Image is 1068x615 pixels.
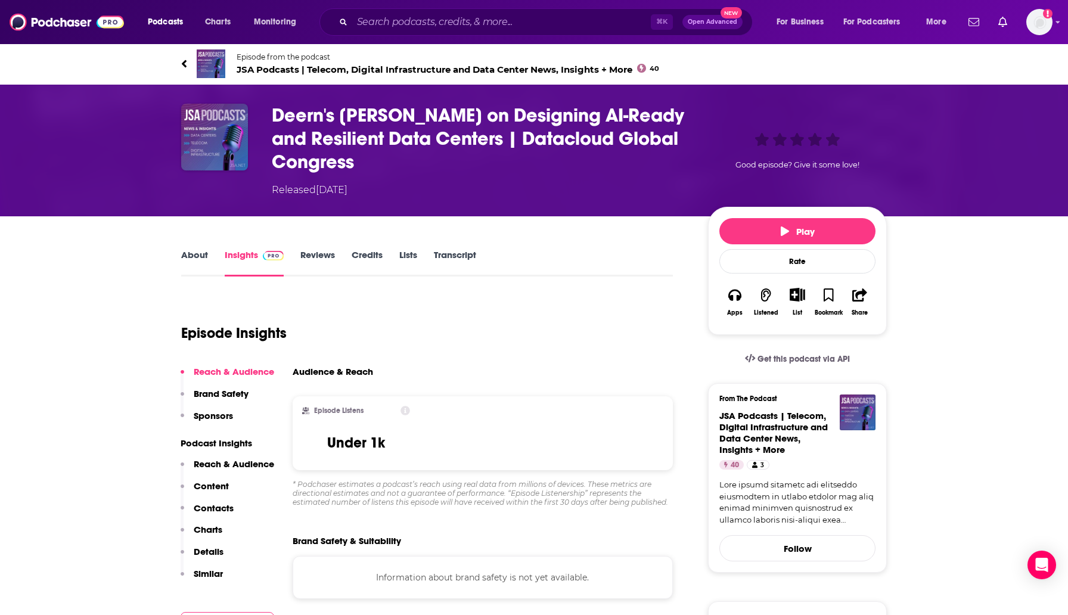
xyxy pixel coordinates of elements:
[246,13,312,32] button: open menu
[194,546,223,557] p: Details
[651,14,673,30] span: ⌘ K
[293,480,673,507] div: * Podchaser estimates a podcast’s reach using real data from millions of devices. These metrics a...
[181,366,274,388] button: Reach & Audience
[735,160,859,169] span: Good episode? Give it some love!
[181,410,233,432] button: Sponsors
[352,13,651,32] input: Search podcasts, credits, & more...
[719,395,866,403] h3: From The Podcast
[181,249,208,277] a: About
[194,480,229,492] p: Content
[399,249,417,277] a: Lists
[197,13,238,32] a: Charts
[1027,551,1056,579] div: Open Intercom Messenger
[194,388,249,399] p: Brand Safety
[194,458,274,470] p: Reach & Audience
[845,280,875,324] button: Share
[735,344,859,374] a: Get this podcast via API
[181,546,223,568] button: Details
[747,460,769,470] a: 3
[777,14,824,30] span: For Business
[327,434,385,452] h3: Under 1k
[194,568,223,579] p: Similar
[719,535,875,561] button: Follow
[139,13,198,32] button: open menu
[181,388,249,410] button: Brand Safety
[272,183,347,197] div: Released [DATE]
[782,280,813,324] div: Show More ButtonList
[181,437,274,449] p: Podcast Insights
[721,7,742,18] span: New
[225,249,284,277] a: InsightsPodchaser Pro
[194,502,234,514] p: Contacts
[194,366,274,377] p: Reach & Audience
[719,460,744,470] a: 40
[181,104,248,170] img: Deern's Tatiana Smith on Designing AI-Ready and Resilient Data Centers | Datacloud Global Congress
[181,502,234,524] button: Contacts
[181,458,274,480] button: Reach & Audience
[300,249,335,277] a: Reviews
[682,15,743,29] button: Open AdvancedNew
[768,13,839,32] button: open menu
[194,524,222,535] p: Charts
[181,49,887,78] a: JSA Podcasts | Telecom, Digital Infrastructure and Data Center News, Insights + MoreEpisode from ...
[205,14,231,30] span: Charts
[840,395,875,430] img: JSA Podcasts | Telecom, Digital Infrastructure and Data Center News, Insights + More
[237,64,659,75] span: JSA Podcasts | Telecom, Digital Infrastructure and Data Center News, Insights + More
[760,459,764,471] span: 3
[10,11,124,33] img: Podchaser - Follow, Share and Rate Podcasts
[352,249,383,277] a: Credits
[194,410,233,421] p: Sponsors
[650,66,659,72] span: 40
[750,280,781,324] button: Listened
[719,280,750,324] button: Apps
[237,52,659,61] span: Episode from the podcast
[263,251,284,260] img: Podchaser Pro
[272,104,689,173] h3: Deern's Tatiana Smith on Designing AI-Ready and Resilient Data Centers | Datacloud Global Congress
[197,49,225,78] img: JSA Podcasts | Telecom, Digital Infrastructure and Data Center News, Insights + More
[148,14,183,30] span: Podcasts
[757,354,850,364] span: Get this podcast via API
[731,459,739,471] span: 40
[331,8,764,36] div: Search podcasts, credits, & more...
[781,226,815,237] span: Play
[754,309,778,316] div: Listened
[314,406,364,415] h2: Episode Listens
[434,249,476,277] a: Transcript
[181,568,223,590] button: Similar
[293,535,401,546] h2: Brand Safety & Suitability
[293,556,673,599] div: Information about brand safety is not yet available.
[293,366,373,377] h3: Audience & Reach
[719,249,875,274] div: Rate
[254,14,296,30] span: Monitoring
[727,309,743,316] div: Apps
[181,480,229,502] button: Content
[181,524,222,546] button: Charts
[793,309,802,316] div: List
[688,19,737,25] span: Open Advanced
[181,324,287,342] h1: Episode Insights
[813,280,844,324] button: Bookmark
[785,288,809,301] button: Show More Button
[852,309,868,316] div: Share
[815,309,843,316] div: Bookmark
[719,479,875,526] a: Lore ipsumd sitametc adi elitseddo eiusmodtem in utlabo etdolor mag aliq enimad minimven quisnost...
[719,410,828,455] a: JSA Podcasts | Telecom, Digital Infrastructure and Data Center News, Insights + More
[719,218,875,244] button: Play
